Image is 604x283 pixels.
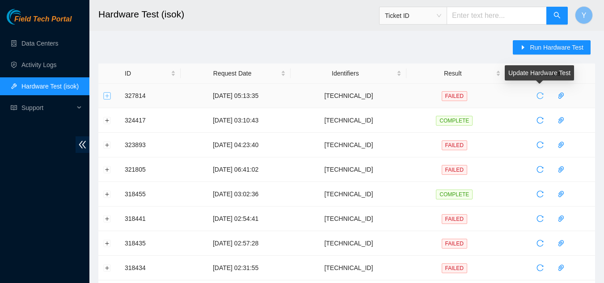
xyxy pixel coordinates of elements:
button: reload [533,236,547,250]
td: [TECHNICAL_ID] [291,256,406,280]
td: [TECHNICAL_ID] [291,108,406,133]
span: COMPLETE [436,190,473,199]
a: Activity Logs [21,61,57,68]
a: Hardware Test (isok) [21,83,79,90]
span: paper-clip [554,141,568,148]
button: reload [533,138,547,152]
span: FAILED [442,214,467,224]
button: Expand row [104,215,111,222]
span: reload [533,141,547,148]
span: COMPLETE [436,116,473,126]
button: Expand row [104,166,111,173]
span: FAILED [442,165,467,175]
span: reload [533,92,547,99]
span: paper-clip [554,190,568,198]
button: Expand row [104,264,111,271]
button: paper-clip [554,162,568,177]
div: Update Hardware Test [505,65,574,80]
span: FAILED [442,91,467,101]
span: Run Hardware Test [530,42,583,52]
th: Actions [506,63,595,84]
span: reload [533,215,547,222]
span: caret-right [520,44,526,51]
span: search [553,12,561,20]
td: [TECHNICAL_ID] [291,207,406,231]
input: Enter text here... [447,7,547,25]
td: 323893 [120,133,181,157]
span: Field Tech Portal [14,15,72,24]
button: Expand row [104,141,111,148]
td: 318435 [120,231,181,256]
td: 318434 [120,256,181,280]
td: [TECHNICAL_ID] [291,231,406,256]
button: search [546,7,568,25]
span: FAILED [442,239,467,249]
td: [DATE] 03:10:43 [181,108,291,133]
a: Data Centers [21,40,58,47]
span: double-left [76,136,89,153]
span: Support [21,99,74,117]
button: reload [533,162,547,177]
button: Y [575,6,593,24]
button: reload [533,261,547,275]
button: reload [533,113,547,127]
button: Expand row [104,190,111,198]
a: Akamai TechnologiesField Tech Portal [7,16,72,28]
span: reload [533,240,547,247]
button: paper-clip [554,211,568,226]
span: paper-clip [554,240,568,247]
span: paper-clip [554,92,568,99]
td: 321805 [120,157,181,182]
span: paper-clip [554,215,568,222]
td: 324417 [120,108,181,133]
span: paper-clip [554,166,568,173]
img: Akamai Technologies [7,9,45,25]
td: [DATE] 02:57:28 [181,231,291,256]
td: [DATE] 06:41:02 [181,157,291,182]
td: [TECHNICAL_ID] [291,182,406,207]
span: reload [533,166,547,173]
td: 318455 [120,182,181,207]
button: paper-clip [554,261,568,275]
td: 327814 [120,84,181,108]
td: [TECHNICAL_ID] [291,84,406,108]
td: [DATE] 03:02:36 [181,182,291,207]
span: paper-clip [554,264,568,271]
span: reload [533,117,547,124]
td: [DATE] 04:23:40 [181,133,291,157]
span: Y [582,10,587,21]
button: caret-rightRun Hardware Test [513,40,591,55]
td: [TECHNICAL_ID] [291,157,406,182]
span: read [11,105,17,111]
button: paper-clip [554,89,568,103]
span: reload [533,190,547,198]
span: Ticket ID [385,9,441,22]
button: paper-clip [554,187,568,201]
td: [DATE] 05:13:35 [181,84,291,108]
span: FAILED [442,140,467,150]
button: reload [533,211,547,226]
button: paper-clip [554,138,568,152]
button: Expand row [104,92,111,99]
button: Expand row [104,117,111,124]
td: [TECHNICAL_ID] [291,133,406,157]
button: reload [533,187,547,201]
button: reload [533,89,547,103]
span: paper-clip [554,117,568,124]
td: 318441 [120,207,181,231]
td: [DATE] 02:31:55 [181,256,291,280]
span: reload [533,264,547,271]
td: [DATE] 02:54:41 [181,207,291,231]
button: paper-clip [554,113,568,127]
button: paper-clip [554,236,568,250]
span: FAILED [442,263,467,273]
button: Expand row [104,240,111,247]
